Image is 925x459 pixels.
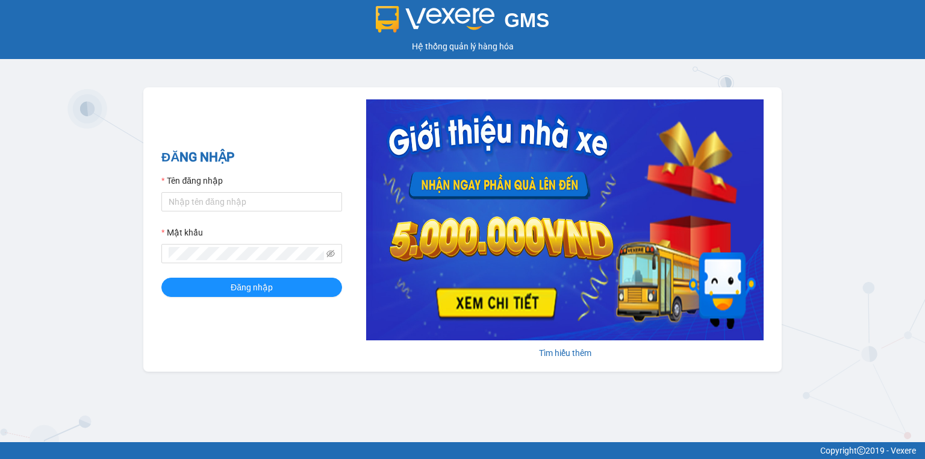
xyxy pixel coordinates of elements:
img: banner-0 [366,99,764,340]
input: Tên đăng nhập [161,192,342,211]
div: Hệ thống quản lý hàng hóa [3,40,922,53]
span: GMS [504,9,549,31]
span: Đăng nhập [231,281,273,294]
div: Tìm hiểu thêm [366,346,764,360]
button: Đăng nhập [161,278,342,297]
label: Mật khẩu [161,226,203,239]
span: copyright [857,446,865,455]
a: GMS [376,18,550,28]
span: eye-invisible [326,249,335,258]
label: Tên đăng nhập [161,174,223,187]
div: Copyright 2019 - Vexere [9,444,916,457]
img: logo 2 [376,6,495,33]
input: Mật khẩu [169,247,324,260]
h2: ĐĂNG NHẬP [161,148,342,167]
